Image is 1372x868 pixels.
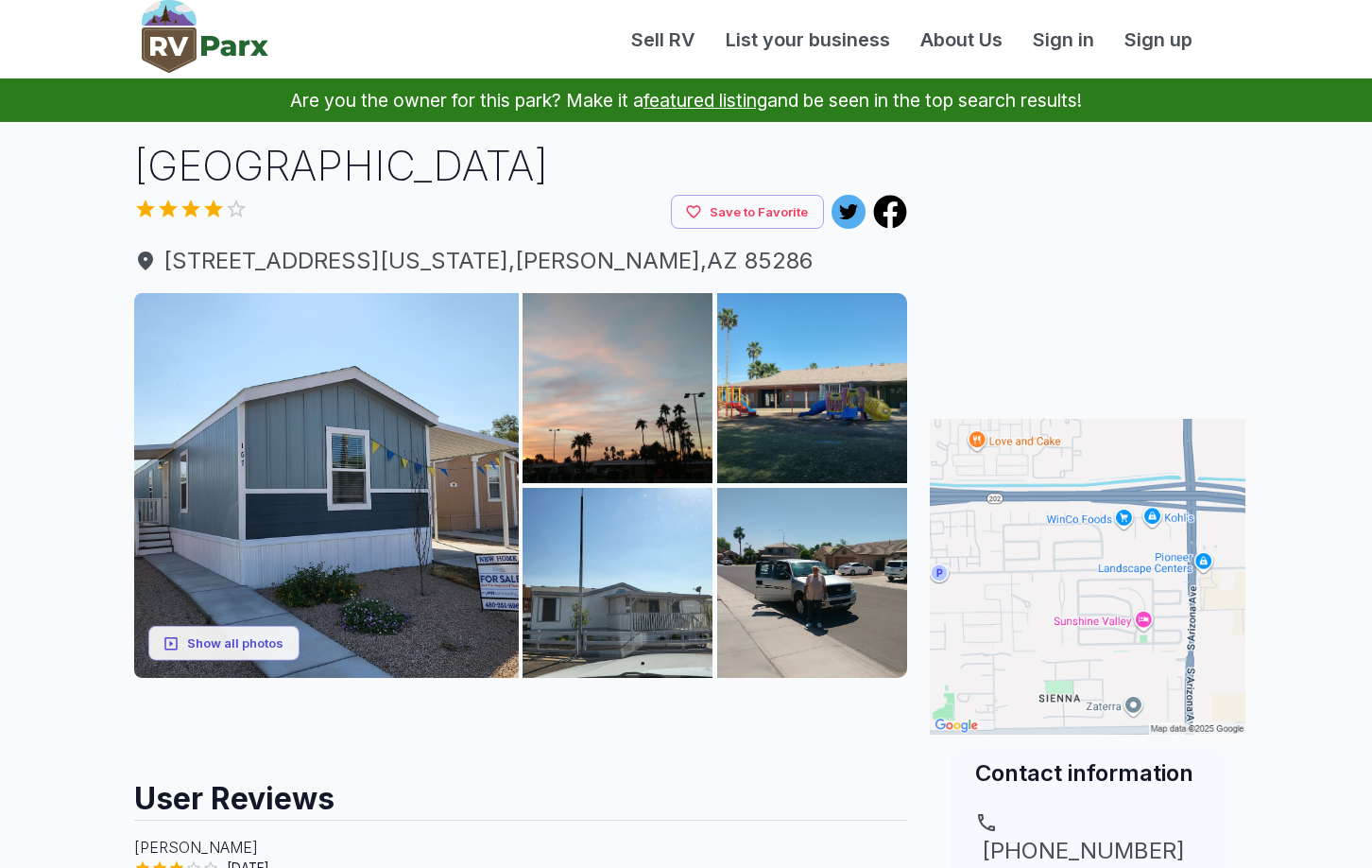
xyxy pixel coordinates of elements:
[134,137,907,195] h1: [GEOGRAPHIC_DATA]
[717,293,907,483] img: AAcXr8rDH_PgQbOLa_4QweFicSpYxUnqLIZVpy_wggPx3kEdhmEy_NWYwYnqLqilgWik6yZzv6QBkuYZJqvrQwzi6y9ooLWwC...
[717,488,907,678] img: AAcXr8r_S7YwMLe4Ap35PkCjhWv7BS5WK9DWDanz7HV1kizzXk3lnehzK5T2Q7nvNfw-mAzJ6C-2Rj8T3tvzPFw-nSE71HsjC...
[905,26,1018,54] a: About Us
[134,293,519,678] img: AAcXr8q3GdzhItD1fTCb_vQd7uf6xKZDbYhD95C_xcdjYM5KhhU7wMqFMYRyAKIPQ_3E7ObKSf91XzRwl5MsHC-tv3tnddUl_...
[134,678,907,763] iframe: Advertisement
[23,78,1349,122] p: Are you the owner for this park? Make it a and be seen in the top search results!
[975,757,1200,789] h2: Contact information
[1018,26,1109,54] a: Sign in
[975,811,1200,868] a: [PHONE_NUMBER]
[1109,26,1208,54] a: Sign up
[134,763,907,820] h2: User Reviews
[134,836,907,859] p: [PERSON_NAME]
[711,26,905,54] a: List your business
[930,419,1245,735] img: Map for Sunshine Valley
[616,26,711,54] a: Sell RV
[930,137,1245,373] iframe: Advertisement
[134,244,907,278] span: [STREET_ADDRESS][US_STATE] , [PERSON_NAME] , AZ 85286
[523,293,712,483] img: AAcXr8qRZY-NxusuNSelNhVUNIsNqWPqZwguXpcd7HpLzb4xAEe_ka-DTWxS81wHK7sV_-9XGFmkATFqWKKmVrCrQi1S07SfY...
[643,89,767,112] a: featured listing
[148,626,300,661] button: Show all photos
[671,195,824,230] button: Save to Favorite
[134,244,907,278] a: [STREET_ADDRESS][US_STATE],[PERSON_NAME],AZ 85286
[523,488,712,678] img: AAcXr8qO7uFEsFHt8uMZTX7ehda-Sk-AQj2DSq6uRlFI9B6HnXRirDXdaibtvcsxlK46k7QZGTddx2a7PFb4pNcD773b94Ba3...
